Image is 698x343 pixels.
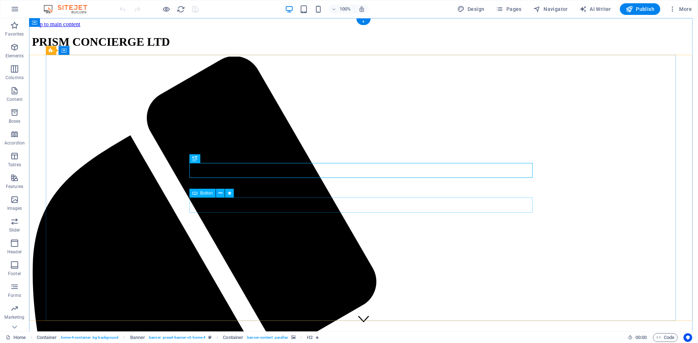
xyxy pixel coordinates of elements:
[579,5,611,13] span: AI Writer
[493,3,524,15] button: Pages
[356,19,370,25] div: +
[669,5,692,13] span: More
[7,205,22,211] p: Images
[316,335,319,339] i: Element contains an animation
[37,333,57,342] span: Click to select. Double-click to edit
[8,293,21,298] p: Forms
[656,333,674,342] span: Code
[4,140,25,146] p: Accordion
[60,333,119,342] span: . home-4-container .bg-background
[162,5,171,13] button: Click here to leave preview mode and continue editing
[177,5,185,13] i: Reload page
[8,271,21,277] p: Footer
[291,335,296,339] i: This element contains a background
[530,3,571,15] button: Navigator
[358,6,365,12] i: On resize automatically adjust zoom level to fit chosen device.
[683,333,692,342] button: Usercentrics
[37,333,319,342] nav: breadcrumb
[9,118,21,124] p: Boxes
[223,333,243,342] span: Click to select. Double-click to edit
[457,5,485,13] span: Design
[42,5,96,13] img: Editor Logo
[307,333,313,342] span: Click to select. Double-click to edit
[6,333,26,342] a: Click to cancel selection. Double-click to open Pages
[635,333,647,342] span: 00 00
[329,5,354,13] button: 100%
[533,5,568,13] span: Navigator
[200,191,213,195] span: Button
[4,314,24,320] p: Marketing
[3,3,51,9] a: Skip to main content
[8,162,21,168] p: Tables
[246,333,288,342] span: . banner-content .parallax
[5,31,24,37] p: Favorites
[7,97,23,102] p: Content
[5,75,24,81] p: Columns
[454,3,488,15] button: Design
[653,333,678,342] button: Code
[9,227,20,233] p: Slider
[454,3,488,15] div: Design (Ctrl+Alt+Y)
[496,5,521,13] span: Pages
[626,5,654,13] span: Publish
[577,3,614,15] button: AI Writer
[340,5,351,13] h6: 100%
[6,184,23,189] p: Features
[176,5,185,13] button: reload
[628,333,647,342] h6: Session time
[7,249,22,255] p: Header
[620,3,660,15] button: Publish
[666,3,695,15] button: More
[5,53,24,59] p: Elements
[208,335,212,339] i: This element is a customizable preset
[641,335,642,340] span: :
[148,333,205,342] span: . banner .preset-banner-v3-home-4
[130,333,145,342] span: Click to select. Double-click to edit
